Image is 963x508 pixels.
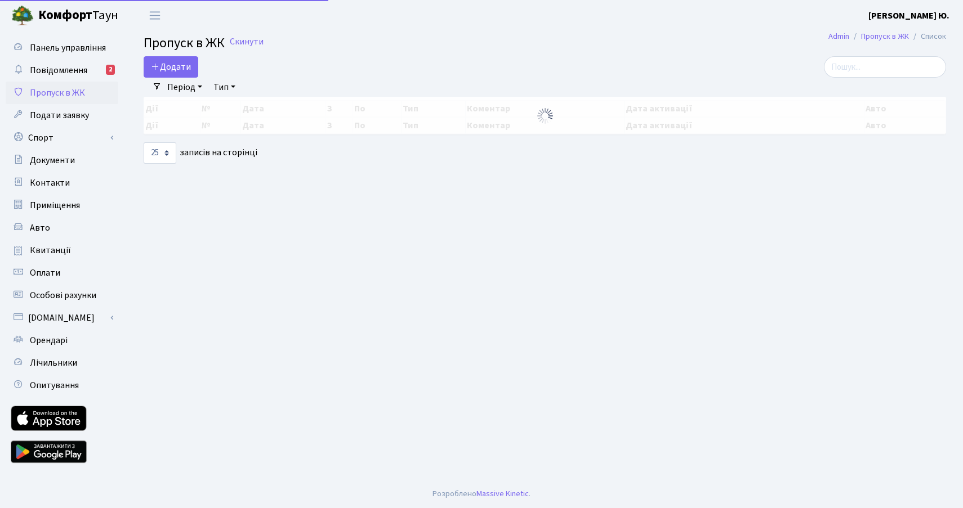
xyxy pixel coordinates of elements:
[30,177,70,189] span: Контакти
[38,6,92,24] b: Комфорт
[6,329,118,352] a: Орендарі
[144,56,198,78] a: Додати
[868,9,949,23] a: [PERSON_NAME] Ю.
[30,267,60,279] span: Оплати
[812,25,963,48] nav: breadcrumb
[6,37,118,59] a: Панель управління
[30,64,87,77] span: Повідомлення
[141,6,169,25] button: Переключити навігацію
[6,149,118,172] a: Документи
[30,199,80,212] span: Приміщення
[163,78,207,97] a: Період
[30,334,68,347] span: Орендарі
[536,107,554,125] img: Обробка...
[30,154,75,167] span: Документи
[824,56,946,78] input: Пошук...
[6,127,118,149] a: Спорт
[30,379,79,392] span: Опитування
[151,61,191,73] span: Додати
[6,172,118,194] a: Контакти
[6,59,118,82] a: Повідомлення2
[6,374,118,397] a: Опитування
[30,289,96,302] span: Особові рахунки
[30,244,71,257] span: Квитанції
[476,488,529,500] a: Massive Kinetic
[144,142,257,164] label: записів на сторінці
[106,65,115,75] div: 2
[868,10,949,22] b: [PERSON_NAME] Ю.
[30,42,106,54] span: Панель управління
[144,142,176,164] select: записів на сторінці
[6,104,118,127] a: Подати заявку
[30,357,77,369] span: Лічильники
[6,239,118,262] a: Квитанції
[6,262,118,284] a: Оплати
[6,307,118,329] a: [DOMAIN_NAME]
[861,30,909,42] a: Пропуск в ЖК
[38,6,118,25] span: Таун
[6,82,118,104] a: Пропуск в ЖК
[30,87,85,99] span: Пропуск в ЖК
[6,194,118,217] a: Приміщення
[909,30,946,43] li: Список
[30,109,89,122] span: Подати заявку
[144,33,225,53] span: Пропуск в ЖК
[230,37,264,47] a: Скинути
[30,222,50,234] span: Авто
[6,217,118,239] a: Авто
[209,78,240,97] a: Тип
[433,488,530,500] div: Розроблено .
[6,352,118,374] a: Лічильники
[11,5,34,27] img: logo.png
[6,284,118,307] a: Особові рахунки
[828,30,849,42] a: Admin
